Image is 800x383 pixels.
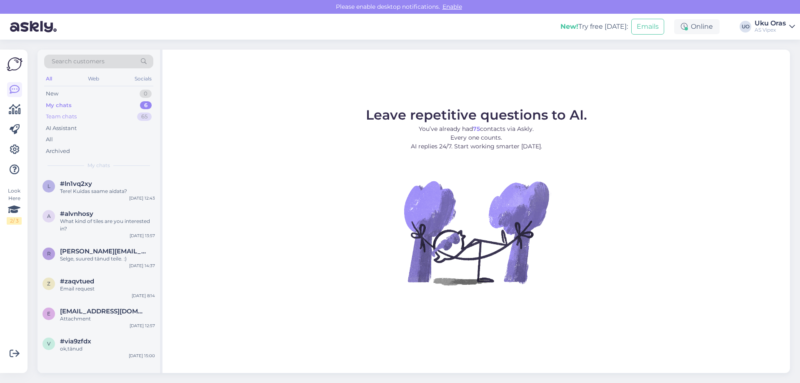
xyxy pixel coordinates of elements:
[755,27,786,33] div: AS Vipex
[47,183,50,189] span: l
[7,217,22,225] div: 2 / 3
[560,22,628,32] div: Try free [DATE]:
[366,125,587,151] p: You’ve already had contacts via Askly. Every one counts. AI replies 24/7. Start working smarter [...
[47,213,51,219] span: a
[60,345,155,353] div: ok,tänud
[473,125,480,133] b: 75
[60,188,155,195] div: Tere! Kuidas saame aidata?
[440,3,465,10] span: Enable
[60,285,155,293] div: Email request
[130,233,155,239] div: [DATE] 13:57
[560,23,578,30] b: New!
[46,135,53,144] div: All
[755,20,786,27] div: Uku Oras
[366,107,587,123] span: Leave repetitive questions to AI.
[129,195,155,201] div: [DATE] 12:43
[46,101,72,110] div: My chats
[130,323,155,329] div: [DATE] 12:57
[140,101,152,110] div: 6
[86,73,101,84] div: Web
[137,113,152,121] div: 65
[47,310,50,317] span: e
[755,20,795,33] a: Uku OrasAS Vipex
[60,338,91,345] span: #via9zfdx
[133,73,153,84] div: Socials
[60,218,155,233] div: What kind of tiles are you interested in?
[740,21,751,33] div: UO
[132,293,155,299] div: [DATE] 8:14
[140,90,152,98] div: 0
[46,113,77,121] div: Team chats
[129,353,155,359] div: [DATE] 15:00
[87,162,110,169] span: My chats
[129,263,155,269] div: [DATE] 14:37
[60,210,93,218] span: #alvnhosy
[47,250,51,257] span: r
[7,187,22,225] div: Look Here
[44,73,54,84] div: All
[60,308,147,315] span: evelyny7@hotmail.com
[47,340,50,347] span: v
[46,124,77,133] div: AI Assistant
[60,255,155,263] div: Selge, suured tänud teile. :)
[52,57,105,66] span: Search customers
[47,280,50,287] span: z
[60,278,94,285] span: #zaqvtued
[60,248,147,255] span: roger.teppo@salva.ee
[7,56,22,72] img: Askly Logo
[46,90,58,98] div: New
[60,315,155,323] div: Attachment
[674,19,720,34] div: Online
[401,158,551,308] img: No Chat active
[631,19,664,35] button: Emails
[46,147,70,155] div: Archived
[60,180,92,188] span: #ln1vq2xy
